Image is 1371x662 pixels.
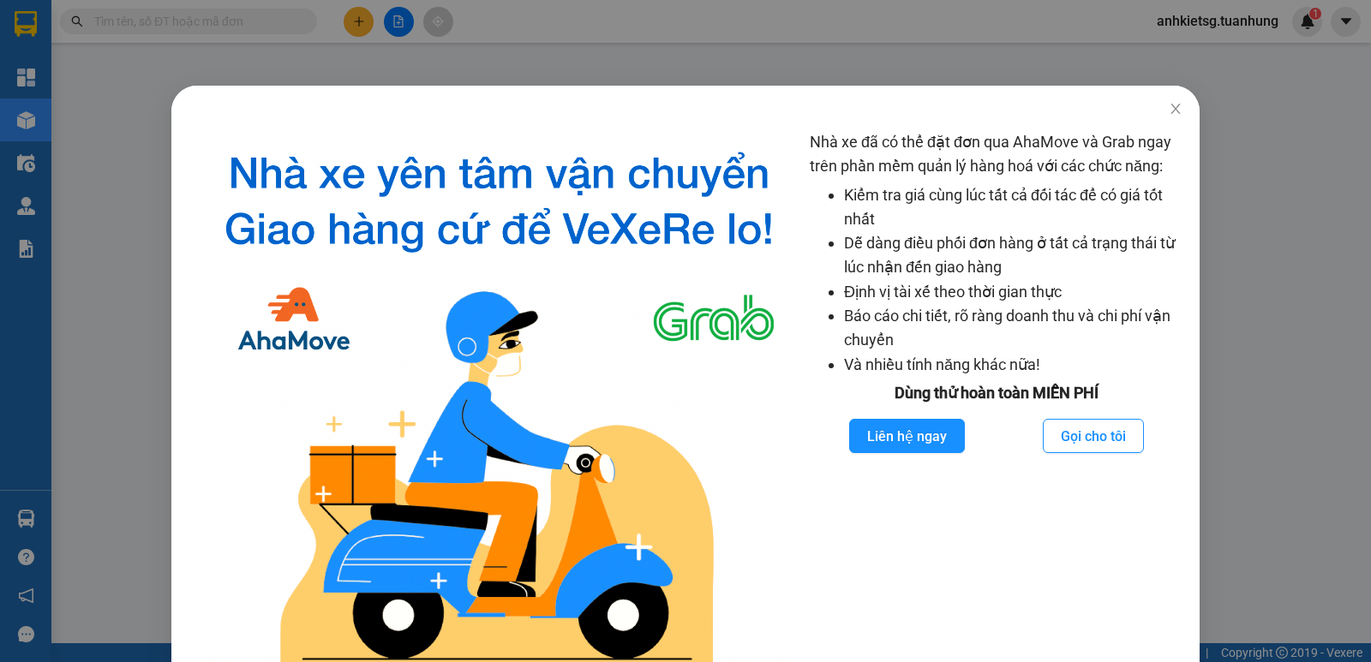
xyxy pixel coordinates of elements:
li: Định vị tài xế theo thời gian thực [844,280,1182,304]
button: Gọi cho tôi [1043,419,1144,453]
span: close [1169,102,1182,116]
span: Gọi cho tôi [1061,426,1126,447]
li: Kiểm tra giá cùng lúc tất cả đối tác để có giá tốt nhất [844,183,1182,232]
span: Liên hệ ngay [867,426,947,447]
button: Close [1152,86,1200,134]
button: Liên hệ ngay [849,419,965,453]
li: Và nhiều tính năng khác nữa! [844,353,1182,377]
li: Báo cáo chi tiết, rõ ràng doanh thu và chi phí vận chuyển [844,304,1182,353]
li: Dễ dàng điều phối đơn hàng ở tất cả trạng thái từ lúc nhận đến giao hàng [844,231,1182,280]
div: Dùng thử hoàn toàn MIỄN PHÍ [810,381,1182,405]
